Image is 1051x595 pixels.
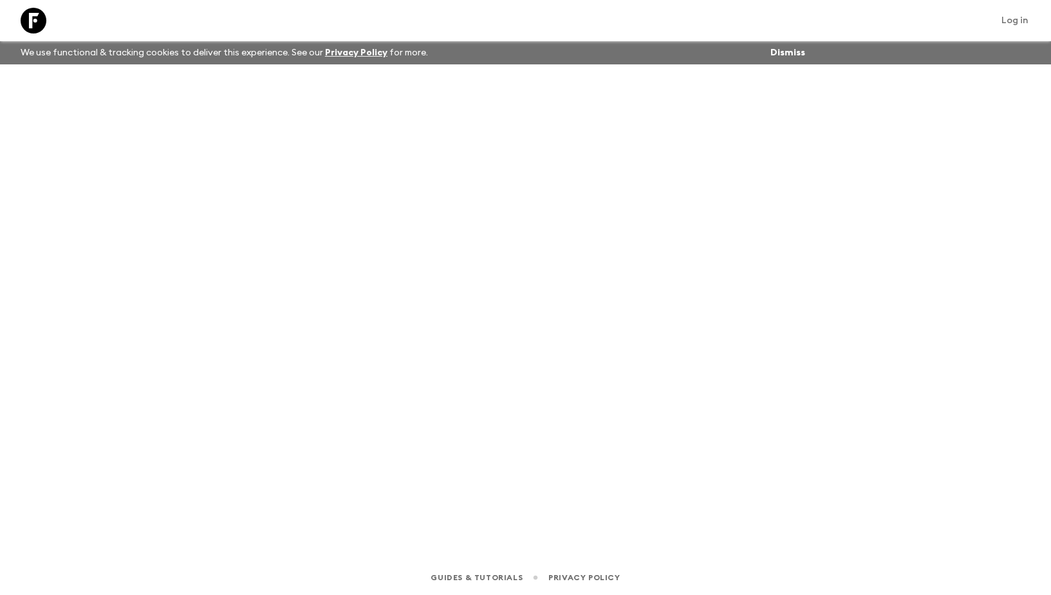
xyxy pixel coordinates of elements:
a: Guides & Tutorials [431,571,523,585]
a: Log in [994,12,1036,30]
p: We use functional & tracking cookies to deliver this experience. See our for more. [15,41,433,64]
button: Dismiss [767,44,808,62]
a: Privacy Policy [548,571,620,585]
a: Privacy Policy [325,48,387,57]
